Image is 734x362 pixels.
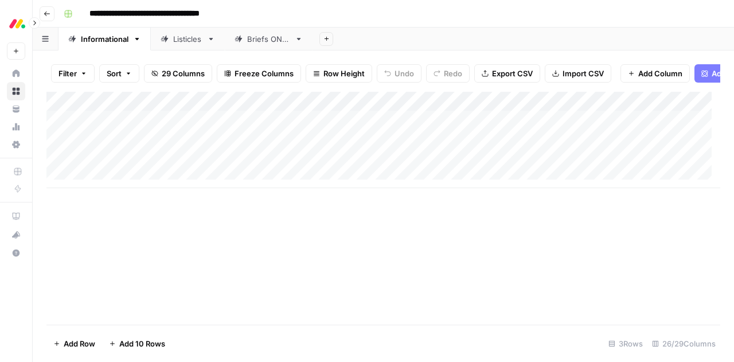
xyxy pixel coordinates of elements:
button: Workspace: Monday.com [7,9,25,38]
button: Add 10 Rows [102,334,172,353]
span: Import CSV [563,68,604,79]
span: Add Row [64,338,95,349]
a: Your Data [7,100,25,118]
img: Monday.com Logo [7,13,28,34]
span: 29 Columns [162,68,205,79]
span: Freeze Columns [235,68,294,79]
span: Export CSV [492,68,533,79]
span: Add 10 Rows [119,338,165,349]
a: Home [7,64,25,83]
div: 3 Rows [604,334,647,353]
span: Undo [395,68,414,79]
span: Row Height [323,68,365,79]
div: Briefs ONLY [247,33,290,45]
a: Informational [58,28,151,50]
button: Undo [377,64,421,83]
a: Usage [7,118,25,136]
button: Export CSV [474,64,540,83]
div: Informational [81,33,128,45]
button: Add Column [620,64,690,83]
button: 29 Columns [144,64,212,83]
button: Redo [426,64,470,83]
button: Filter [51,64,95,83]
button: Row Height [306,64,372,83]
a: Briefs ONLY [225,28,313,50]
a: Listicles [151,28,225,50]
button: Sort [99,64,139,83]
span: Redo [444,68,462,79]
a: Browse [7,82,25,100]
a: Settings [7,135,25,154]
span: Sort [107,68,122,79]
div: What's new? [7,226,25,243]
span: Filter [58,68,77,79]
div: Listicles [173,33,202,45]
button: What's new? [7,225,25,244]
button: Import CSV [545,64,611,83]
button: Help + Support [7,244,25,262]
button: Add Row [46,334,102,353]
div: 26/29 Columns [647,334,720,353]
a: AirOps Academy [7,207,25,225]
button: Freeze Columns [217,64,301,83]
span: Add Column [638,68,682,79]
